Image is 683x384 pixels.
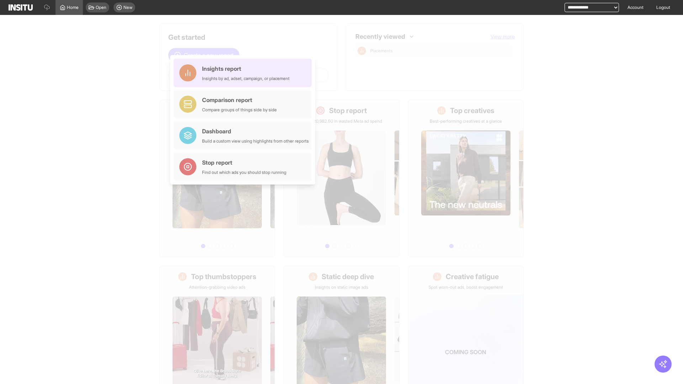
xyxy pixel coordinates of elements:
[202,170,286,175] div: Find out which ads you should stop running
[202,138,309,144] div: Build a custom view using highlights from other reports
[67,5,79,10] span: Home
[123,5,132,10] span: New
[202,76,290,81] div: Insights by ad, adset, campaign, or placement
[202,127,309,135] div: Dashboard
[202,158,286,167] div: Stop report
[202,107,277,113] div: Compare groups of things side by side
[96,5,106,10] span: Open
[9,4,33,11] img: Logo
[202,96,277,104] div: Comparison report
[202,64,290,73] div: Insights report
